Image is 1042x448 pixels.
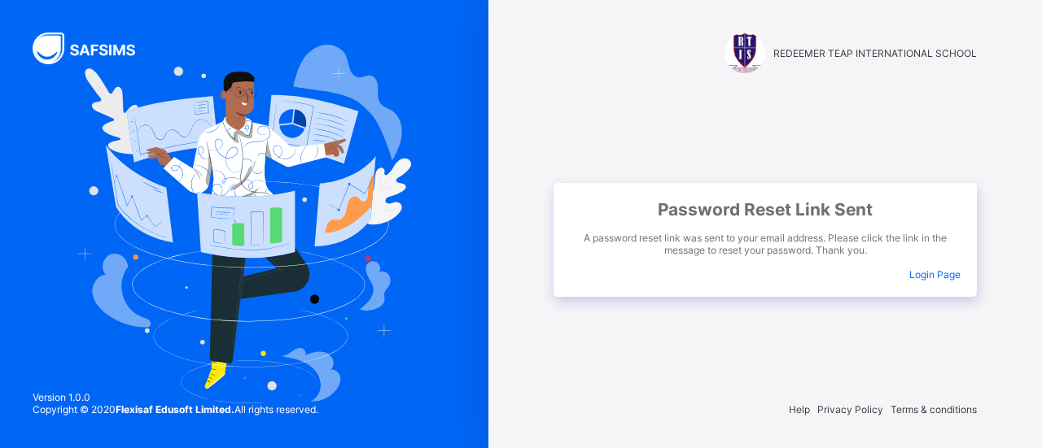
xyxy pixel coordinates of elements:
img: Hero Image [77,45,411,403]
span: Privacy Policy [817,403,883,415]
img: REDEEMER TEAP INTERNATIONAL SCHOOL [725,33,765,73]
span: Help [789,403,810,415]
a: Login Page [909,268,961,281]
img: SAFSIMS Logo [33,33,155,64]
span: A password reset link was sent to your email address. Please click the link in the message to res... [570,232,961,256]
span: REDEEMER TEAP INTERNATIONAL SCHOOL [773,47,977,59]
strong: Flexisaf Edusoft Limited. [116,403,234,415]
span: Copyright © 2020 All rights reserved. [33,403,318,415]
span: Version 1.0.0 [33,391,318,403]
span: Password Reset Link Sent [570,199,961,220]
span: Terms & conditions [891,403,977,415]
